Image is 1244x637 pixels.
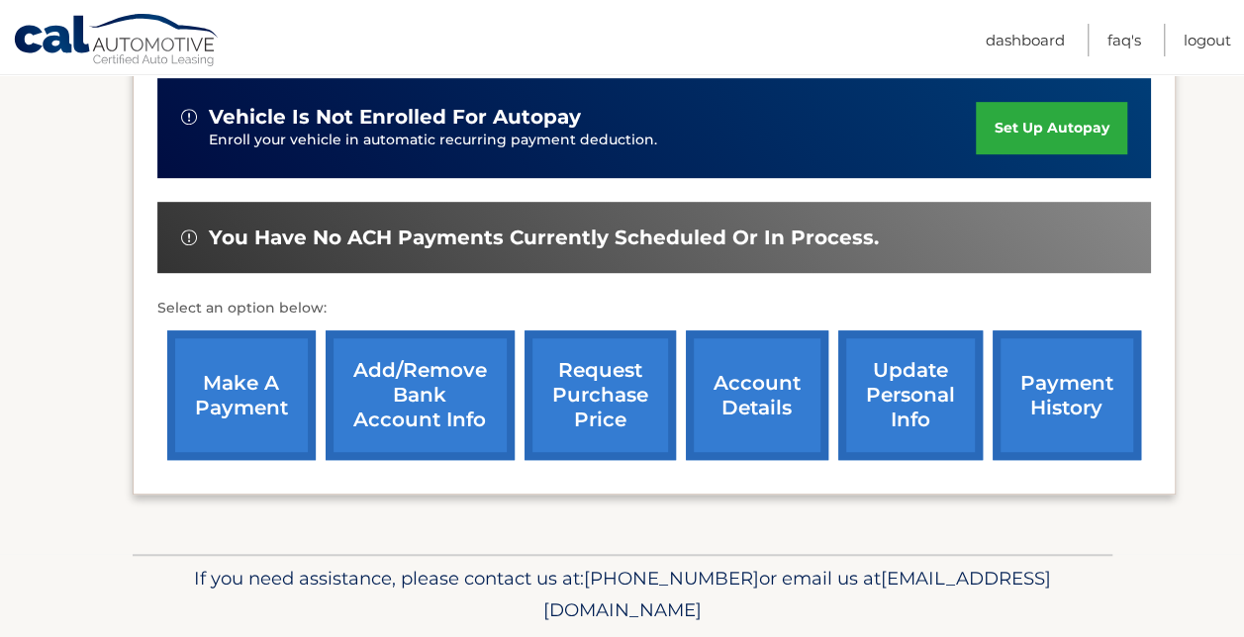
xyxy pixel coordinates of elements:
img: alert-white.svg [181,229,197,245]
a: update personal info [838,330,983,460]
a: Dashboard [986,24,1065,56]
a: Logout [1184,24,1231,56]
p: Enroll your vehicle in automatic recurring payment deduction. [209,130,977,151]
a: set up autopay [976,102,1126,154]
span: [PHONE_NUMBER] [584,567,759,590]
p: Select an option below: [157,297,1151,320]
p: If you need assistance, please contact us at: or email us at [145,563,1100,626]
a: Cal Automotive [13,13,221,70]
img: alert-white.svg [181,109,197,125]
a: payment history [993,330,1141,460]
a: make a payment [167,330,316,460]
span: vehicle is not enrolled for autopay [209,105,581,130]
span: You have no ACH payments currently scheduled or in process. [209,226,879,250]
a: Add/Remove bank account info [326,330,515,460]
a: request purchase price [525,330,676,460]
a: account details [686,330,828,460]
a: FAQ's [1107,24,1141,56]
span: [EMAIL_ADDRESS][DOMAIN_NAME] [543,567,1051,621]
